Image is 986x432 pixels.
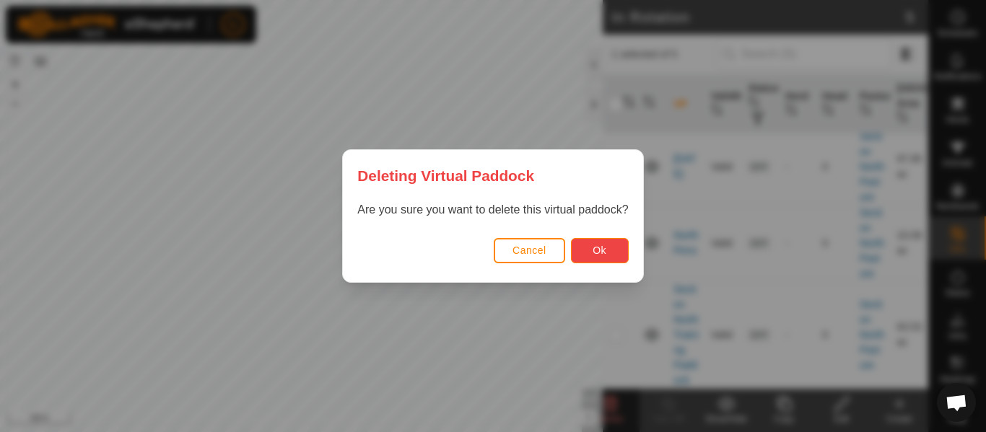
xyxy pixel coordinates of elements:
[593,244,606,256] span: Ok
[494,238,565,263] button: Cancel
[937,383,976,422] div: Open chat
[571,238,629,263] button: Ok
[512,244,546,256] span: Cancel
[357,201,628,219] p: Are you sure you want to delete this virtual paddock?
[357,164,534,187] span: Deleting Virtual Paddock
